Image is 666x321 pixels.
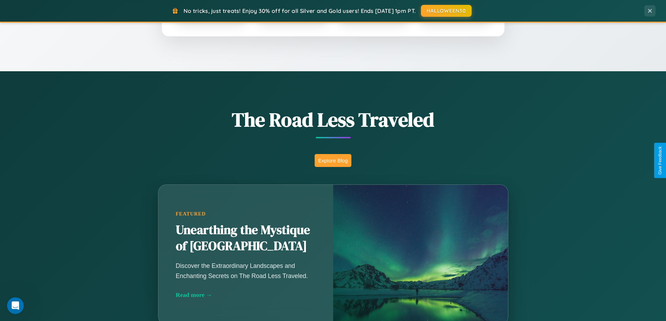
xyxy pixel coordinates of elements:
button: HALLOWEEN30 [421,5,472,17]
p: Discover the Extraordinary Landscapes and Enchanting Secrets on The Road Less Traveled. [176,261,316,280]
div: Featured [176,211,316,217]
h1: The Road Less Traveled [123,106,543,133]
button: Explore Blog [315,154,351,167]
h2: Unearthing the Mystique of [GEOGRAPHIC_DATA] [176,222,316,254]
div: Read more → [176,291,316,299]
span: No tricks, just treats! Enjoy 30% off for all Silver and Gold users! Ends [DATE] 1pm PT. [184,7,416,14]
iframe: Intercom live chat [7,297,24,314]
div: Give Feedback [658,146,663,175]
